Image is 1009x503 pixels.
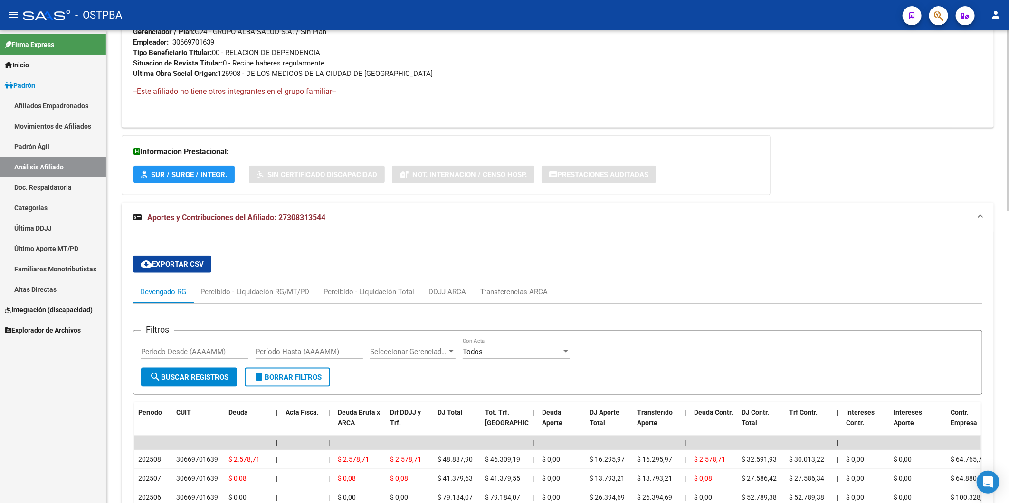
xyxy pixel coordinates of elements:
span: $ 52.789,38 [789,494,824,501]
span: Sin Certificado Discapacidad [267,170,377,179]
h4: --Este afiliado no tiene otros integrantes en el grupo familiar-- [133,86,982,97]
div: Devengado RG [140,287,186,297]
span: $ 0,00 [542,475,560,482]
span: Buscar Registros [150,373,228,382]
span: | [276,439,278,447]
span: Transferido Aporte [637,409,673,427]
span: $ 2.578,71 [228,456,260,463]
datatable-header-cell: | [529,402,538,444]
div: 30669701639 [176,492,218,503]
span: | [685,475,686,482]
datatable-header-cell: Tot. Trf. Bruto [481,402,529,444]
mat-icon: menu [8,9,19,20]
mat-expansion-panel-header: Aportes y Contribuciones del Afiliado: 27308313544 [122,203,994,233]
span: $ 0,08 [390,475,408,482]
span: | [533,475,534,482]
datatable-header-cell: | [272,402,282,444]
h3: Filtros [141,323,174,336]
span: | [533,456,534,463]
span: | [941,475,942,482]
span: Aportes y Contribuciones del Afiliado: 27308313544 [147,213,325,222]
span: $ 0,00 [894,494,912,501]
span: Prestaciones Auditadas [557,170,648,179]
span: $ 0,08 [338,475,356,482]
span: Padrón [5,80,35,91]
span: | [941,494,942,501]
span: $ 79.184,07 [438,494,473,501]
span: 0 - Recibe haberes regularmente [133,59,324,67]
span: Acta Fisca. [286,409,319,416]
span: 00 - RELACION DE DEPENDENCIA [133,48,320,57]
div: Percibido - Liquidación Total [324,287,414,297]
span: | [941,409,943,416]
span: $ 0,00 [694,494,712,501]
button: Prestaciones Auditadas [542,166,656,183]
span: $ 2.578,71 [694,456,725,463]
span: Seleccionar Gerenciador [370,347,447,356]
span: Dif DDJJ y Trf. [390,409,421,427]
span: | [837,475,838,482]
span: | [276,456,277,463]
button: Exportar CSV [133,256,211,273]
span: Intereses Aporte [894,409,922,427]
button: Borrar Filtros [245,368,330,387]
datatable-header-cell: Dif DDJJ y Trf. [386,402,434,444]
span: $ 16.295,97 [637,456,672,463]
span: Deuda [228,409,248,416]
datatable-header-cell: CUIT [172,402,225,444]
span: $ 0,00 [228,494,247,501]
span: | [328,439,330,447]
span: | [533,409,534,416]
span: | [837,456,838,463]
span: $ 0,00 [846,475,864,482]
div: Percibido - Liquidación RG/MT/PD [200,287,309,297]
span: $ 64.880,35 [951,475,986,482]
button: Buscar Registros [141,368,237,387]
span: $ 0,00 [894,456,912,463]
datatable-header-cell: Deuda Contr. [690,402,738,444]
mat-icon: delete [253,371,265,382]
span: $ 41.379,55 [485,475,520,482]
span: | [685,409,686,416]
span: 202506 [138,494,161,501]
span: DJ Total [438,409,463,416]
span: | [533,494,534,501]
span: | [328,456,330,463]
span: CUIT [176,409,191,416]
span: Intereses Contr. [846,409,875,427]
span: Borrar Filtros [253,373,322,382]
span: $ 52.789,38 [742,494,777,501]
span: $ 0,00 [390,494,408,501]
datatable-header-cell: Deuda [225,402,272,444]
button: Not. Internacion / Censo Hosp. [392,166,534,183]
span: $ 41.379,63 [438,475,473,482]
div: Transferencias ARCA [480,287,548,297]
div: 30669701639 [176,473,218,484]
mat-icon: person [990,9,1001,20]
mat-icon: cloud_download [141,258,152,270]
span: $ 0,00 [894,475,912,482]
strong: Situacion de Revista Titular: [133,59,223,67]
span: | [685,456,686,463]
strong: Empleador: [133,38,169,47]
span: Contr. Empresa [951,409,977,427]
span: $ 46.309,19 [485,456,520,463]
span: Explorador de Archivos [5,325,81,335]
span: $ 0,08 [694,475,712,482]
span: 126908 - DE LOS MEDICOS DE LA CIUDAD DE [GEOGRAPHIC_DATA] [133,69,433,78]
span: | [685,439,686,447]
datatable-header-cell: Intereses Aporte [890,402,937,444]
span: $ 26.394,69 [590,494,625,501]
span: | [328,409,330,416]
strong: Gerenciador / Plan: [133,28,195,36]
span: $ 0,00 [542,494,560,501]
span: G24 - GRUPO ALBA SALUD S.A. / Sin Plan [133,28,326,36]
button: SUR / SURGE / INTEGR. [133,166,235,183]
span: Deuda Aporte [542,409,562,427]
datatable-header-cell: Transferido Aporte [633,402,681,444]
span: $ 2.578,71 [390,456,421,463]
span: Integración (discapacidad) [5,305,93,315]
span: Período [138,409,162,416]
span: Inicio [5,60,29,70]
span: | [328,475,330,482]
